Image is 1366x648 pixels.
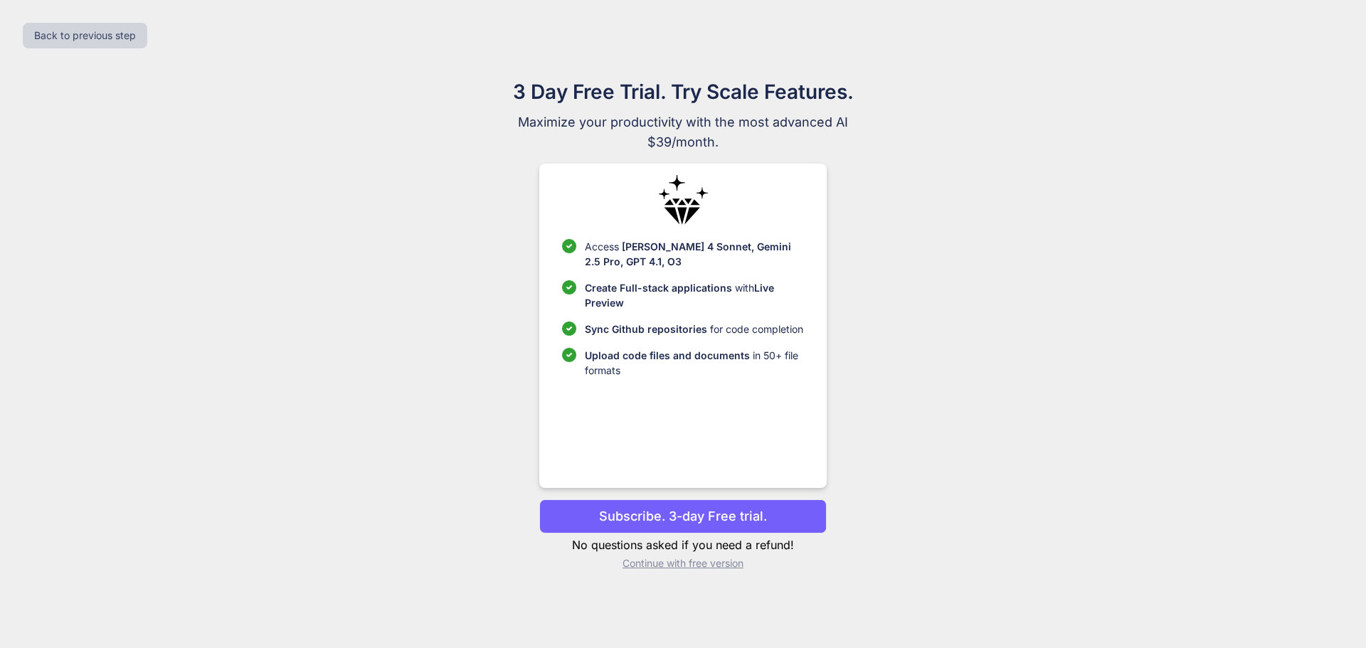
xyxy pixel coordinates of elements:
span: [PERSON_NAME] 4 Sonnet, Gemini 2.5 Pro, GPT 4.1, O3 [585,240,791,267]
span: Upload code files and documents [585,349,750,361]
span: $39/month. [444,132,922,152]
button: Subscribe. 3-day Free trial. [539,499,826,533]
button: Back to previous step [23,23,147,48]
span: Create Full-stack applications [585,282,735,294]
p: Subscribe. 3-day Free trial. [599,506,767,526]
p: with [585,280,803,310]
img: checklist [562,239,576,253]
h1: 3 Day Free Trial. Try Scale Features. [444,77,922,107]
img: checklist [562,322,576,336]
img: checklist [562,280,576,294]
span: Maximize your productivity with the most advanced AI [444,112,922,132]
p: in 50+ file formats [585,348,803,378]
p: No questions asked if you need a refund! [539,536,826,553]
p: Continue with free version [539,556,826,570]
span: Sync Github repositories [585,323,707,335]
p: Access [585,239,803,269]
img: checklist [562,348,576,362]
p: for code completion [585,322,803,336]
